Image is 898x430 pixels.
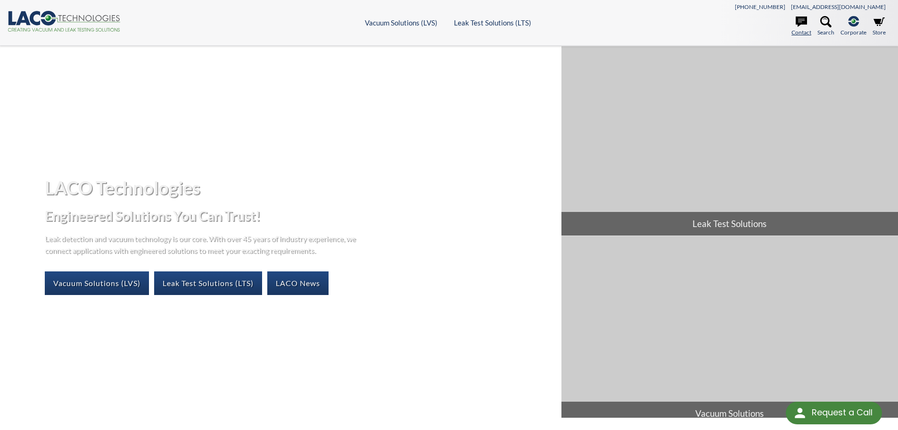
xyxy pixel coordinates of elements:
a: [EMAIL_ADDRESS][DOMAIN_NAME] [791,3,886,10]
a: Vacuum Solutions (LVS) [45,271,149,295]
img: round button [792,405,807,421]
span: Leak Test Solutions [561,212,898,236]
div: Request a Call [786,402,882,424]
a: LACO News [267,271,329,295]
span: Corporate [840,28,866,37]
a: [PHONE_NUMBER] [735,3,785,10]
h1: LACO Technologies [45,176,553,199]
a: Vacuum Solutions (LVS) [365,18,437,27]
h2: Engineered Solutions You Can Trust! [45,207,553,225]
a: Store [873,16,886,37]
a: Leak Test Solutions (LTS) [154,271,262,295]
a: Contact [791,16,811,37]
div: Request a Call [812,402,873,423]
a: Search [817,16,834,37]
a: Leak Test Solutions (LTS) [454,18,531,27]
span: Vacuum Solutions [561,402,898,425]
a: Leak Test Solutions [561,46,898,236]
p: Leak detection and vacuum technology is our core. With over 45 years of industry experience, we c... [45,232,361,256]
a: Vacuum Solutions [561,236,898,425]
